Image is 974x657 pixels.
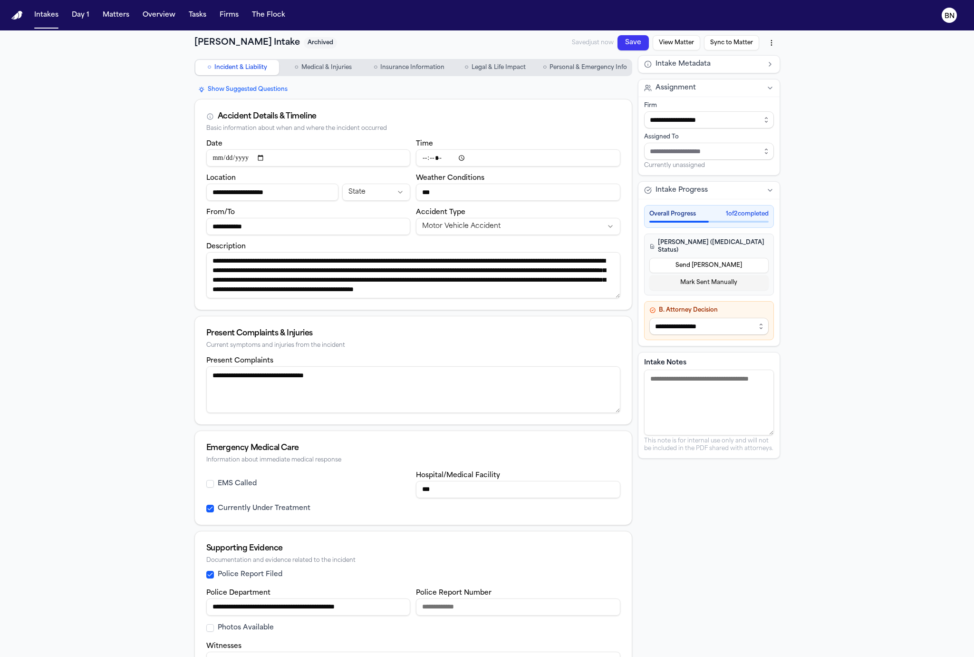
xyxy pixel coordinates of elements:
button: Matters [99,7,133,24]
button: Intake Progress [638,182,780,199]
label: From/To [206,209,235,216]
input: From/To destination [206,218,411,235]
textarea: Intake notes [644,370,774,435]
h4: [PERSON_NAME] ([MEDICAL_DATA] Status) [649,239,769,254]
div: Emergency Medical Care [206,442,620,454]
span: ○ [207,63,211,72]
button: Save [373,135,405,168]
input: Incident date [206,149,411,167]
button: Show Suggested Questions [194,84,291,95]
input: Assign to staff member [644,143,774,160]
div: Basic information about when and where the incident occurred [206,125,620,132]
button: Firms [216,7,242,24]
button: Intakes [30,7,62,24]
label: Weather Conditions [416,175,484,182]
h4: B. Attorney Decision [649,306,769,314]
label: Witnesses [206,643,241,650]
div: Current symptoms and injuries from the incident [206,342,620,349]
span: ○ [464,63,468,72]
button: Go to Incident & Liability [195,60,280,75]
span: Intake Metadata [656,59,711,69]
input: Police department [206,598,411,616]
span: Legal & Life Impact [472,64,526,71]
button: Go to Personal & Emergency Info [539,60,631,75]
label: EMS Called [218,479,257,489]
button: Day 1 [68,7,93,24]
button: Go to Insurance Information [367,60,451,75]
div: Information about immediate medical response [206,457,620,464]
span: ○ [295,63,299,72]
button: Incident state [342,184,410,201]
button: Sync to Matter [299,199,347,250]
span: ○ [374,63,377,72]
button: The Flock [248,7,289,24]
button: More actions [285,242,309,266]
span: Intake Progress [656,186,708,195]
span: ○ [543,63,547,72]
label: Police Report Number [416,589,492,597]
button: Send [PERSON_NAME] [649,258,769,273]
input: Incident time [416,149,620,167]
span: Assignment [656,83,696,93]
div: Present Complaints & Injuries [206,328,620,339]
img: Finch Logo [11,11,23,20]
input: Police report number [416,598,620,616]
span: Saved just now [400,103,434,139]
textarea: Present complaints [206,366,620,412]
p: This note is for internal use only and will not be included in the PDF shared with attorneys. [644,437,774,452]
button: Assignment [638,79,780,97]
label: Accident Type [416,209,465,216]
button: Go to Medical & Injuries [281,60,365,75]
div: Documentation and evidence related to the incident [206,557,620,564]
label: Intake Notes [644,358,774,368]
button: Overview [139,7,179,24]
span: Incident & Liability [214,64,267,71]
label: Description [206,243,246,250]
label: Date [206,140,222,147]
span: Overall Progress [649,210,696,218]
button: Go to Legal & Life Impact [453,60,537,75]
div: Accident Details & Timeline [218,111,317,122]
button: Tasks [185,7,210,24]
input: Incident location [206,184,338,201]
label: Time [416,140,433,147]
label: Police Department [206,589,270,597]
div: Assigned To [644,133,774,141]
label: Hospital/Medical Facility [416,472,500,479]
label: Location [206,175,236,182]
label: Currently Under Treatment [218,504,310,513]
input: Hospital or medical facility [416,481,620,498]
button: Mark Sent Manually [649,275,769,290]
span: Insurance Information [380,64,444,71]
span: 1 of 2 completed [726,210,769,218]
label: Present Complaints [206,357,273,364]
div: Firm [644,102,774,109]
label: Photos Available [218,623,274,633]
button: Intake Metadata [638,56,780,73]
span: Medical & Injuries [301,64,352,71]
input: Select firm [644,111,774,128]
input: Weather conditions [416,184,620,201]
a: Home [11,11,23,20]
button: View Matter [339,161,382,206]
textarea: Incident description [206,252,620,298]
label: Police Report Filed [218,570,282,579]
span: Currently unassigned [644,162,705,169]
span: Personal & Emergency Info [550,64,627,71]
div: Supporting Evidence [206,543,620,554]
